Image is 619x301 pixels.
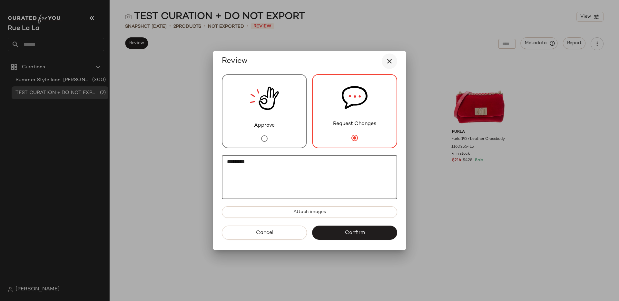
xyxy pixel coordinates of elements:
img: review_new_snapshot.RGmwQ69l.svg [250,75,279,122]
span: Attach images [293,209,326,215]
button: Attach images [222,206,397,218]
span: Request Changes [333,120,376,128]
img: svg%3e [342,75,368,120]
span: Cancel [255,230,273,236]
button: Confirm [312,226,397,240]
span: Review [222,56,248,66]
span: Confirm [344,230,365,236]
button: Cancel [222,226,307,240]
span: Approve [254,122,275,130]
